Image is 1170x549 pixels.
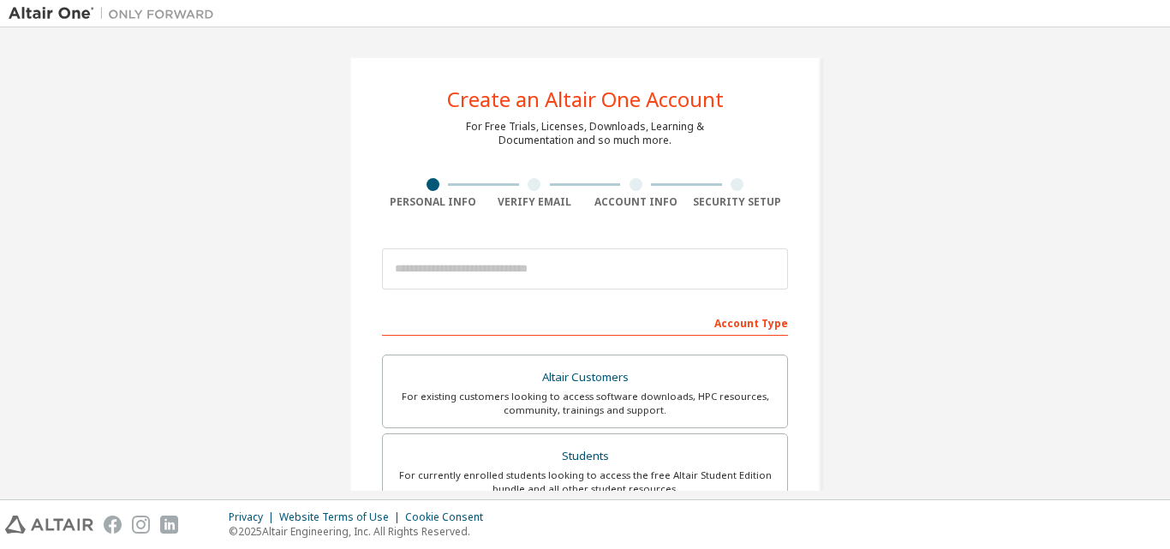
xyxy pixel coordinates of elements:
[9,5,223,22] img: Altair One
[484,195,586,209] div: Verify Email
[393,468,777,496] div: For currently enrolled students looking to access the free Altair Student Edition bundle and all ...
[393,445,777,468] div: Students
[687,195,789,209] div: Security Setup
[585,195,687,209] div: Account Info
[393,390,777,417] div: For existing customers looking to access software downloads, HPC resources, community, trainings ...
[279,510,405,524] div: Website Terms of Use
[382,308,788,336] div: Account Type
[405,510,493,524] div: Cookie Consent
[229,510,279,524] div: Privacy
[382,195,484,209] div: Personal Info
[466,120,704,147] div: For Free Trials, Licenses, Downloads, Learning & Documentation and so much more.
[132,516,150,534] img: instagram.svg
[447,89,724,110] div: Create an Altair One Account
[160,516,178,534] img: linkedin.svg
[104,516,122,534] img: facebook.svg
[393,366,777,390] div: Altair Customers
[5,516,93,534] img: altair_logo.svg
[229,524,493,539] p: © 2025 Altair Engineering, Inc. All Rights Reserved.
